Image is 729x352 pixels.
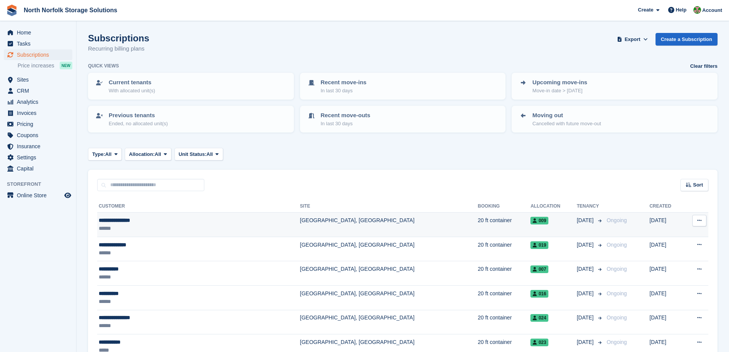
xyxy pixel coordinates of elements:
a: menu [4,190,72,201]
a: Current tenants With allocated unit(s) [89,74,293,99]
td: [DATE] [649,237,683,261]
span: 023 [530,339,548,346]
td: [DATE] [649,213,683,237]
p: Recurring billing plans [88,44,149,53]
td: 20 ft container [478,285,531,310]
a: menu [4,163,72,174]
span: 016 [530,290,548,298]
a: menu [4,27,72,38]
p: Move-in date > [DATE] [532,87,587,95]
button: Unit Status: All [175,148,223,160]
span: Create [638,6,653,14]
span: Ongoing [607,339,627,345]
a: Clear filters [690,62,718,70]
span: [DATE] [577,314,595,322]
span: All [207,151,213,158]
a: Moving out Cancelled with future move-out [512,106,717,132]
img: Katherine Phelps [693,6,701,14]
span: All [105,151,112,158]
span: All [155,151,161,158]
span: 024 [530,314,548,322]
th: Created [649,200,683,213]
span: [DATE] [577,216,595,224]
div: NEW [60,62,72,69]
td: [GEOGRAPHIC_DATA], [GEOGRAPHIC_DATA] [300,213,478,237]
p: Ended, no allocated unit(s) [109,120,168,128]
td: [GEOGRAPHIC_DATA], [GEOGRAPHIC_DATA] [300,261,478,286]
p: Recent move-outs [321,111,370,120]
span: Ongoing [607,290,627,296]
td: [DATE] [649,261,683,286]
p: Current tenants [109,78,155,87]
a: menu [4,97,72,107]
span: Storefront [7,180,76,188]
span: CRM [17,85,63,96]
span: Type: [92,151,105,158]
button: Export [616,33,649,46]
a: menu [4,141,72,152]
a: menu [4,108,72,118]
td: [GEOGRAPHIC_DATA], [GEOGRAPHIC_DATA] [300,237,478,261]
td: 20 ft container [478,213,531,237]
a: menu [4,49,72,60]
p: Recent move-ins [321,78,367,87]
td: [DATE] [649,310,683,334]
a: Create a Subscription [656,33,718,46]
th: Allocation [530,200,577,213]
span: [DATE] [577,338,595,346]
td: 20 ft container [478,237,531,261]
th: Booking [478,200,531,213]
a: menu [4,38,72,49]
span: Subscriptions [17,49,63,60]
p: Upcoming move-ins [532,78,587,87]
span: Ongoing [607,217,627,223]
span: Ongoing [607,314,627,321]
a: menu [4,130,72,141]
span: Pricing [17,119,63,129]
p: Cancelled with future move-out [532,120,601,128]
button: Allocation: All [125,148,171,160]
span: Online Store [17,190,63,201]
a: menu [4,74,72,85]
h6: Quick views [88,62,119,69]
span: Help [676,6,687,14]
span: 007 [530,265,548,273]
span: Settings [17,152,63,163]
td: [GEOGRAPHIC_DATA], [GEOGRAPHIC_DATA] [300,310,478,334]
a: North Norfolk Storage Solutions [21,4,120,16]
p: With allocated unit(s) [109,87,155,95]
a: menu [4,152,72,163]
span: Account [702,7,722,14]
span: Analytics [17,97,63,107]
span: [DATE] [577,265,595,273]
span: [DATE] [577,290,595,298]
img: stora-icon-8386f47178a22dfd0bd8f6a31ec36ba5ce8667c1dd55bd0f319d3a0aa187defe.svg [6,5,18,16]
span: Allocation: [129,151,155,158]
span: Ongoing [607,266,627,272]
span: Price increases [18,62,54,69]
span: Export [625,36,640,43]
span: Invoices [17,108,63,118]
td: 20 ft container [478,310,531,334]
span: Tasks [17,38,63,49]
span: [DATE] [577,241,595,249]
a: Recent move-outs In last 30 days [301,106,505,132]
a: Previous tenants Ended, no allocated unit(s) [89,106,293,132]
th: Customer [97,200,300,213]
p: Previous tenants [109,111,168,120]
span: 019 [530,241,548,249]
span: Insurance [17,141,63,152]
button: Type: All [88,148,122,160]
span: Coupons [17,130,63,141]
span: 009 [530,217,548,224]
p: Moving out [532,111,601,120]
td: [DATE] [649,285,683,310]
a: menu [4,85,72,96]
span: Unit Status: [179,151,207,158]
a: Upcoming move-ins Move-in date > [DATE] [512,74,717,99]
a: Price increases NEW [18,61,72,70]
span: Capital [17,163,63,174]
span: Sort [693,181,703,189]
span: Sites [17,74,63,85]
td: 20 ft container [478,261,531,286]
